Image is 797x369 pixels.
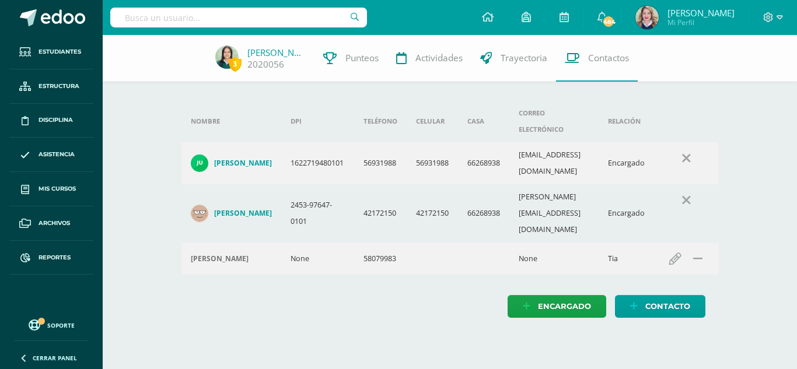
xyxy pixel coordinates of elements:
[387,35,471,82] a: Actividades
[229,57,242,71] span: 3
[345,52,379,64] span: Punteos
[458,100,509,142] th: Casa
[509,243,599,275] td: None
[9,138,93,172] a: Asistencia
[9,172,93,206] a: Mis cursos
[635,6,659,29] img: c3ba4bc82f539d18ce1ea45118c47ae0.png
[181,100,281,142] th: Nombre
[9,206,93,241] a: Archivos
[458,142,509,184] td: 66268938
[602,15,615,28] span: 484
[458,184,509,243] td: 66268938
[509,142,599,184] td: [EMAIL_ADDRESS][DOMAIN_NAME]
[191,205,208,222] img: fafa5672f9502c58fe09191765e164f8.png
[110,8,367,27] input: Busca un usuario...
[191,254,272,263] div: Elvia Catu
[471,35,556,82] a: Trayectoria
[39,219,70,228] span: Archivos
[354,243,407,275] td: 58079983
[281,142,355,184] td: 1622719480101
[247,58,284,71] a: 2020056
[354,100,407,142] th: Teléfono
[407,142,458,184] td: 56931988
[214,159,272,168] h4: [PERSON_NAME]
[39,115,73,125] span: Disciplina
[538,296,591,317] span: Encargado
[191,154,272,172] a: [PERSON_NAME]
[508,295,606,318] a: Encargado
[215,45,239,69] img: 885bba97dc2617ab8d2e0d7880df4027.png
[599,243,654,275] td: Tia
[9,69,93,104] a: Estructura
[191,254,249,263] h4: [PERSON_NAME]
[214,209,272,218] h4: [PERSON_NAME]
[407,184,458,243] td: 42172150
[599,184,654,243] td: Encargado
[599,100,654,142] th: Relación
[501,52,547,64] span: Trayectoria
[354,142,407,184] td: 56931988
[39,47,81,57] span: Estudiantes
[9,241,93,275] a: Reportes
[509,184,599,243] td: [PERSON_NAME][EMAIL_ADDRESS][DOMAIN_NAME]
[39,184,76,194] span: Mis cursos
[39,82,79,91] span: Estructura
[667,17,735,27] span: Mi Perfil
[247,47,306,58] a: [PERSON_NAME]
[556,35,638,82] a: Contactos
[281,100,355,142] th: DPI
[39,253,71,262] span: Reportes
[191,205,272,222] a: [PERSON_NAME]
[314,35,387,82] a: Punteos
[281,184,355,243] td: 2453-97647-0101
[645,296,690,317] span: Contacto
[599,142,654,184] td: Encargado
[407,100,458,142] th: Celular
[667,7,735,19] span: [PERSON_NAME]
[39,150,75,159] span: Asistencia
[47,321,75,329] span: Soporte
[281,243,355,275] td: None
[354,184,407,243] td: 42172150
[191,154,208,172] img: c9271a4c3971d1e26e17fc945a9c29d6.png
[588,52,629,64] span: Contactos
[14,317,89,332] a: Soporte
[509,100,599,142] th: Correo electrónico
[415,52,463,64] span: Actividades
[9,35,93,69] a: Estudiantes
[9,104,93,138] a: Disciplina
[615,295,705,318] a: Contacto
[33,354,77,362] span: Cerrar panel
